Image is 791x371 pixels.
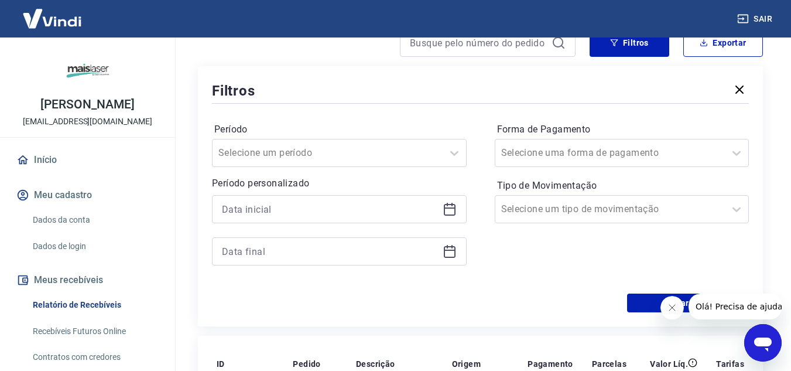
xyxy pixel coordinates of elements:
img: 507eaf72-8811-4ddf-9ef9-fae7c7d274d3.jpeg [64,47,111,94]
button: Sair [735,8,777,30]
input: Data final [222,243,438,260]
p: Pedido [293,358,320,370]
label: Tipo de Movimentação [497,179,747,193]
p: Valor Líq. [650,358,688,370]
a: Dados de login [28,234,161,258]
span: Olá! Precisa de ajuda? [7,8,98,18]
input: Data inicial [222,200,438,218]
p: Origem [452,358,481,370]
iframe: Fechar mensagem [660,296,684,319]
a: Relatório de Recebíveis [28,293,161,317]
label: Forma de Pagamento [497,122,747,137]
p: Descrição [356,358,395,370]
button: Filtros [590,29,669,57]
p: Parcelas [592,358,626,370]
iframe: Mensagem da empresa [689,294,782,319]
p: ID [217,358,225,370]
p: Pagamento [528,358,573,370]
button: Meus recebíveis [14,267,161,293]
img: Vindi [14,1,90,36]
p: Tarifas [716,358,744,370]
button: Aplicar filtros [627,294,749,312]
h5: Filtros [212,81,255,100]
p: Período personalizado [212,176,467,190]
button: Meu cadastro [14,182,161,208]
a: Contratos com credores [28,345,161,369]
label: Período [214,122,464,137]
button: Exportar [683,29,763,57]
p: [EMAIL_ADDRESS][DOMAIN_NAME] [23,115,152,128]
a: Início [14,147,161,173]
a: Recebíveis Futuros Online [28,319,161,343]
input: Busque pelo número do pedido [410,34,547,52]
iframe: Botão para abrir a janela de mensagens [744,324,782,362]
p: [PERSON_NAME] [40,98,134,111]
a: Dados da conta [28,208,161,232]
